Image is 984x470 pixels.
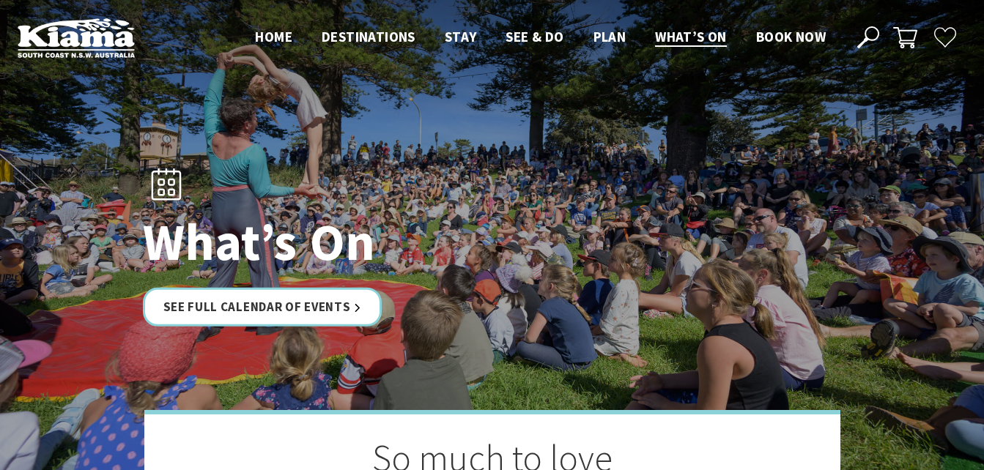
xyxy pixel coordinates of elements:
h1: What’s On [143,214,557,270]
span: Stay [445,28,477,45]
span: What’s On [655,28,727,45]
nav: Main Menu [240,26,840,50]
span: Book now [756,28,826,45]
span: Destinations [322,28,415,45]
span: Home [255,28,292,45]
span: Plan [593,28,626,45]
span: See & Do [506,28,563,45]
a: See Full Calendar of Events [143,288,382,327]
img: Kiama Logo [18,18,135,58]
